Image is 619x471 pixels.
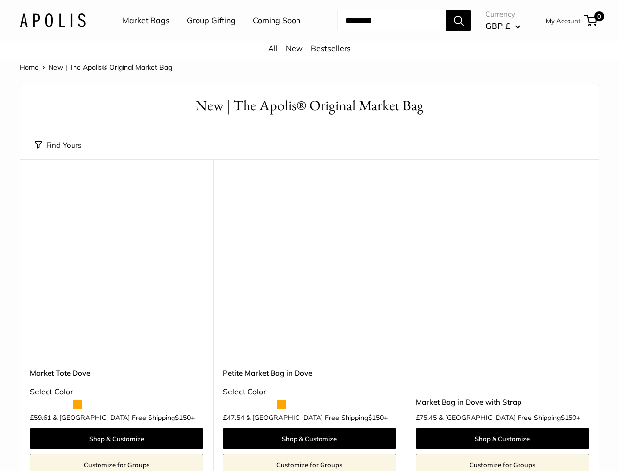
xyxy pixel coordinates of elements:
span: $150 [368,413,384,422]
a: Market Bags [123,13,170,28]
button: Search [446,10,471,31]
span: £59.61 [30,414,51,421]
a: New [286,43,303,53]
a: 0 [585,15,597,26]
a: Market Tote Dove [30,367,203,379]
a: Shop & Customize [30,428,203,449]
input: Search... [337,10,446,31]
a: Petite Market Bag in DovePetite Market Bag in Dove [223,184,396,358]
span: & [GEOGRAPHIC_DATA] Free Shipping + [439,414,580,421]
a: My Account [546,15,581,26]
a: All [268,43,278,53]
span: $150 [175,413,191,422]
a: Shop & Customize [223,428,396,449]
a: Coming Soon [253,13,300,28]
a: Market Bag in Dove with Strap [416,396,589,408]
img: Apolis [20,13,86,27]
span: 0 [594,11,604,21]
button: Find Yours [35,138,81,152]
a: Petite Market Bag in Dove [223,367,396,379]
h1: New | The Apolis® Original Market Bag [35,95,584,116]
nav: Breadcrumb [20,61,172,74]
span: $150 [561,413,576,422]
a: Group Gifting [187,13,236,28]
div: Select Color [223,385,396,399]
div: Select Color [30,385,203,399]
span: & [GEOGRAPHIC_DATA] Free Shipping + [53,414,195,421]
span: & [GEOGRAPHIC_DATA] Free Shipping + [246,414,388,421]
span: Currency [485,7,520,21]
span: £47.54 [223,414,244,421]
a: Market Tote DoveMarket Tote Dove [30,184,203,358]
a: Home [20,63,39,72]
button: GBP £ [485,18,520,34]
span: GBP £ [485,21,510,31]
a: Bestsellers [311,43,351,53]
a: Shop & Customize [416,428,589,449]
span: New | The Apolis® Original Market Bag [49,63,172,72]
a: Market Bag in Dove with StrapMarket Bag in Dove with Strap [416,184,589,358]
span: £75.45 [416,414,437,421]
